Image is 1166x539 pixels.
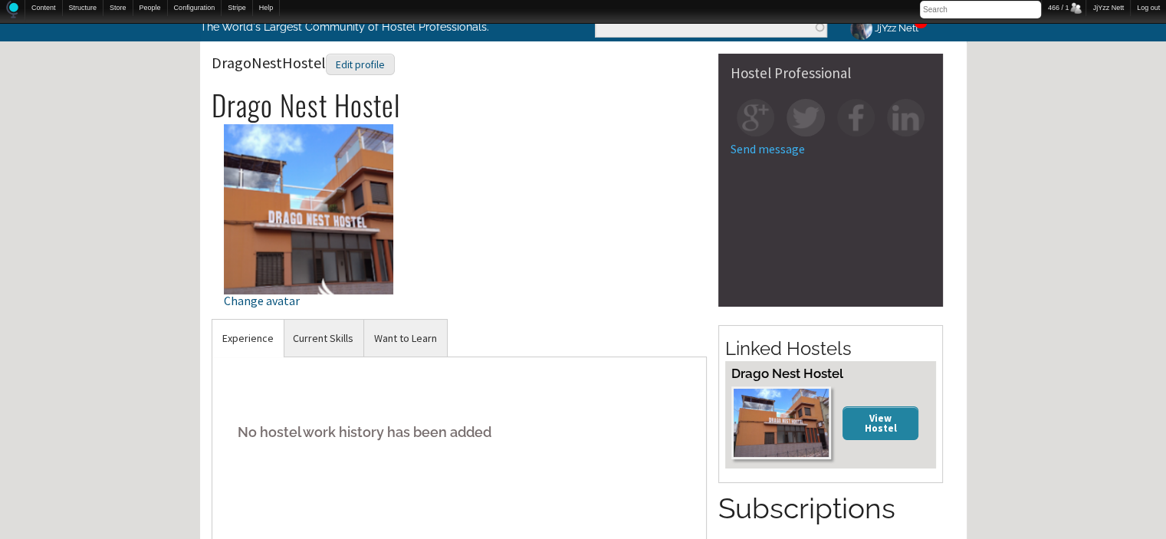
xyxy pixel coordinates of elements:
[837,99,875,136] img: fb-square.png
[718,489,943,529] h2: Subscriptions
[224,200,393,307] a: Change avatar
[725,336,936,362] h2: Linked Hostels
[920,1,1041,18] input: Search
[731,66,931,81] div: Hostel Professional
[595,17,827,38] input: Enter the terms you wish to search for.
[787,99,824,136] img: tw-square.png
[731,366,843,381] a: Drago Nest Hostel
[364,320,447,357] a: Want to Learn
[731,141,805,156] a: Send message
[224,409,695,455] h5: No hostel work history has been added
[839,13,928,43] a: JjYzz Nett
[887,99,925,136] img: in-square.png
[326,54,395,76] div: Edit profile
[212,53,395,72] span: DragoNestHostel
[212,320,284,357] a: Experience
[737,99,774,136] img: gp-square.png
[842,406,919,439] a: View Hostel
[224,294,393,307] div: Change avatar
[6,1,18,18] img: Home
[848,15,875,42] img: JjYzz Nett's picture
[212,89,708,121] h2: Drago Nest Hostel
[326,53,395,72] a: Edit profile
[200,13,520,41] p: The World's Largest Community of Hostel Professionals.
[283,320,363,357] a: Current Skills
[224,124,393,294] img: DragoNestHostel's picture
